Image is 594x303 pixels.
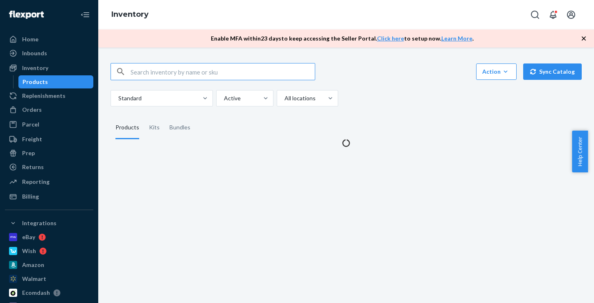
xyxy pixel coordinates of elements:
div: Walmart [22,275,46,283]
p: Enable MFA within 23 days to keep accessing the Seller Portal. to setup now. . [211,34,474,43]
div: Inventory [22,64,48,72]
a: eBay [5,231,93,244]
div: Wish [22,247,36,255]
a: Walmart [5,272,93,285]
div: Inbounds [22,49,47,57]
div: Amazon [22,261,44,269]
button: Close Navigation [77,7,93,23]
a: Freight [5,133,93,146]
a: Ecomdash [5,286,93,299]
button: Open account menu [563,7,579,23]
div: Freight [22,135,42,143]
div: Ecomdash [22,289,50,297]
button: Open notifications [545,7,561,23]
div: Products [23,78,48,86]
a: Learn More [441,35,472,42]
a: Click here [377,35,404,42]
a: Inbounds [5,47,93,60]
div: Integrations [22,219,56,227]
div: eBay [22,233,35,241]
button: Open Search Box [527,7,543,23]
div: Bundles [169,116,190,139]
div: Products [115,116,139,139]
div: Replenishments [22,92,65,100]
input: All locations [284,94,285,102]
iframe: Opens a widget where you can chat to one of our agents [542,278,586,299]
a: Products [18,75,94,88]
div: Kits [149,116,160,139]
a: Orders [5,103,93,116]
div: Returns [22,163,44,171]
div: Prep [22,149,35,157]
a: Replenishments [5,89,93,102]
div: Orders [22,106,42,114]
input: Active [223,94,224,102]
button: Integrations [5,217,93,230]
ol: breadcrumbs [105,3,155,27]
button: Help Center [572,131,588,172]
a: Reporting [5,175,93,188]
a: Prep [5,147,93,160]
button: Sync Catalog [523,63,582,80]
button: Action [476,63,517,80]
a: Inventory [111,10,149,19]
div: Billing [22,192,39,201]
img: Flexport logo [9,11,44,19]
div: Action [482,68,510,76]
a: Inventory [5,61,93,75]
div: Reporting [22,178,50,186]
a: Wish [5,244,93,258]
input: Search inventory by name or sku [131,63,315,80]
a: Amazon [5,258,93,271]
a: Billing [5,190,93,203]
a: Returns [5,161,93,174]
div: Home [22,35,38,43]
a: Home [5,33,93,46]
div: Parcel [22,120,39,129]
a: Parcel [5,118,93,131]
